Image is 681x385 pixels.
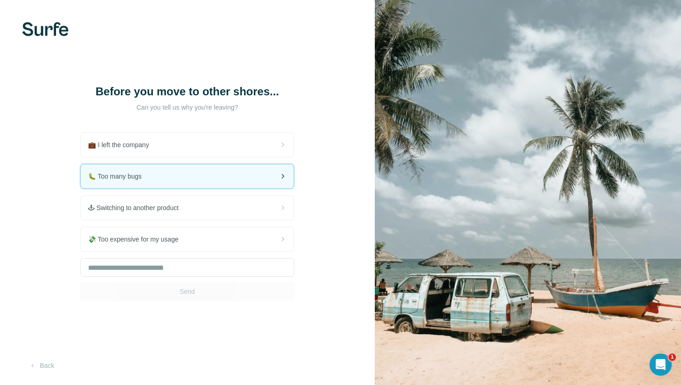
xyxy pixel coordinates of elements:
[95,103,280,112] p: Can you tell us why you're leaving?
[95,84,280,99] h1: Before you move to other shores...
[88,203,186,212] span: 🕹 Switching to another product
[649,354,672,376] iframe: Intercom live chat
[88,172,149,181] span: 🐛 Too many bugs
[22,22,69,36] img: Surfe's logo
[88,140,156,149] span: 💼 I left the company
[22,357,61,374] button: Back
[88,235,186,244] span: 💸 Too expensive for my usage
[668,354,676,361] span: 1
